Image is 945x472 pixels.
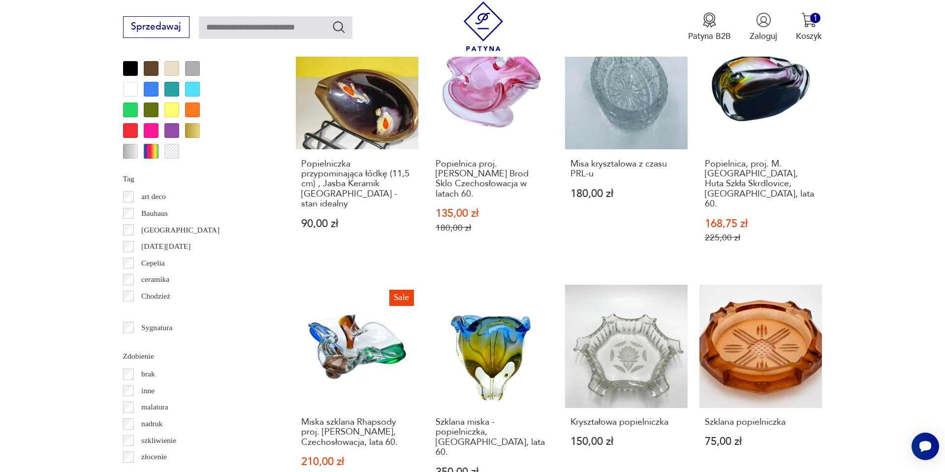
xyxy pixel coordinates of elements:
[430,27,553,266] a: SalePopielnica proj. Miloslav Klinger Zelezny Brod Sklo Czechosłowacja w latach 60.Popielnica pro...
[796,31,822,42] p: Koszyk
[141,224,220,236] p: [GEOGRAPHIC_DATA]
[141,434,176,447] p: szkliwienie
[301,417,413,447] h3: Miska szklana Rhapsody proj. [PERSON_NAME], Czechosłowacja, lata 60.
[141,290,170,303] p: Chodzież
[301,219,413,229] p: 90,00 zł
[332,20,346,34] button: Szukaj
[123,24,189,32] a: Sprzedawaj
[810,13,820,23] div: 1
[705,219,817,229] p: 168,75 zł
[756,12,771,28] img: Ikonka użytkownika
[141,306,169,319] p: Ćmielów
[570,189,683,199] p: 180,00 zł
[141,240,190,253] p: [DATE][DATE]
[702,12,717,28] img: Ikona medalu
[436,208,548,219] p: 135,00 zł
[141,257,165,270] p: Cepelia
[141,401,168,413] p: malatura
[436,417,548,458] h3: Szklana miska - popielniczka, [GEOGRAPHIC_DATA], lata 60.
[750,31,777,42] p: Zaloguj
[796,12,822,42] button: 1Koszyk
[141,417,162,430] p: nadruk
[141,207,168,220] p: Bauhaus
[750,12,777,42] button: Zaloguj
[301,457,413,467] p: 210,00 zł
[705,437,817,447] p: 75,00 zł
[705,233,817,243] p: 225,00 zł
[688,31,731,42] p: Patyna B2B
[565,27,688,266] a: Misa krysztalowa z czasu PRL-uMisa krysztalowa z czasu PRL-u180,00 zł
[141,368,155,380] p: brak
[705,417,817,427] h3: Szklana popielniczka
[436,159,548,200] h3: Popielnica proj. [PERSON_NAME] Brod Sklo Czechosłowacja w latach 60.
[688,12,731,42] button: Patyna B2B
[459,1,508,51] img: Patyna - sklep z meblami i dekoracjami vintage
[699,27,822,266] a: SalePopielnica, proj. M. Velíšková, Huta Szkła Skrdlovice, Czechosłowacja, lata 60.Popielnica, pr...
[141,190,166,203] p: art deco
[705,159,817,209] h3: Popielnica, proj. M. [GEOGRAPHIC_DATA], Huta Szkła Skrdlovice, [GEOGRAPHIC_DATA], lata 60.
[296,27,418,266] a: Popielniczka przypominająca łódkę (11,5 cm) , Jasba Keramik Germany - stan idealnyPopielniczka pr...
[141,450,167,463] p: złocenie
[123,16,189,38] button: Sprzedawaj
[688,12,731,42] a: Ikona medaluPatyna B2B
[912,433,939,460] iframe: Smartsupp widget button
[301,159,413,209] h3: Popielniczka przypominająca łódkę (11,5 cm) , Jasba Keramik [GEOGRAPHIC_DATA] - stan idealny
[141,321,172,334] p: Sygnatura
[570,437,683,447] p: 150,00 zł
[141,384,155,397] p: inne
[801,12,817,28] img: Ikona koszyka
[570,159,683,179] h3: Misa krysztalowa z czasu PRL-u
[570,417,683,427] h3: Kryształowa popielniczka
[123,172,268,185] p: Tag
[436,223,548,233] p: 180,00 zł
[123,350,268,363] p: Zdobienie
[141,273,169,286] p: ceramika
